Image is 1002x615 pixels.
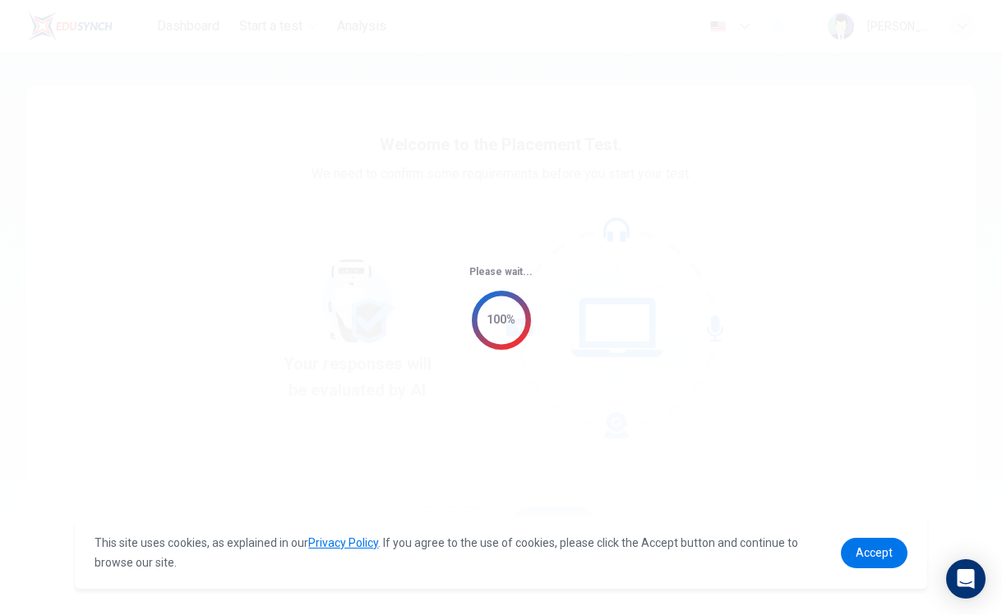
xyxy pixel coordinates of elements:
[946,559,986,599] div: Open Intercom Messenger
[469,266,533,278] span: Please wait...
[487,310,515,329] div: 100%
[856,546,893,559] span: Accept
[841,538,907,568] a: dismiss cookie message
[75,516,926,589] div: cookieconsent
[308,536,378,549] a: Privacy Policy
[95,536,798,569] span: This site uses cookies, as explained in our . If you agree to the use of cookies, please click th...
